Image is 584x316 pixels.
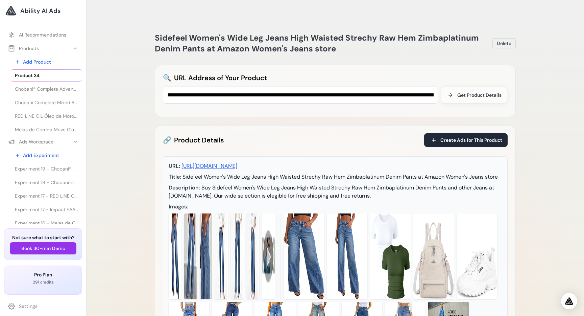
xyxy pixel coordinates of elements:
h2: Product Details [163,135,224,145]
div: Open Intercom Messenger [561,293,577,309]
span: Buy Sidefeel Women's Wide Leg Jeans High Waisted Strechy Raw Hem Zimbaplatinum Denim Pants and ot... [169,184,494,199]
a: Chobani® Complete Advanced Protein Greek Yogurt Drink - Sabor [11,83,82,95]
span: Product 34 [15,72,40,79]
a: Add Product [11,56,82,68]
p: 291 credits [10,279,76,285]
span: Description: [169,184,200,191]
span: Delete [497,40,511,47]
button: Create Ads for This Product [424,133,508,147]
img: Parsed image [169,213,181,299]
div: Products [8,45,39,52]
span: Meias de Corrida Move Club da MP (1 un.) - Laranja | MYPROTEIN™ [15,126,78,133]
button: Delete [492,38,516,48]
span: Experiment 17 - Impact EAA Tablets | MYPROTEIN™ [15,206,78,213]
span: 🔍 [163,73,171,83]
img: Parsed image [184,213,197,299]
span: Chobani Complete Mixed Berry Vanilla Protein Greek Yogurt Drink - 10 [15,99,78,106]
span: Sidefeel Women's Wide Leg Jeans High Waisted Strechy Raw Hem Zimbaplatinum Denim Pants at Amazon ... [182,173,498,180]
span: 🔗 [163,135,171,145]
img: Parsed image [284,213,324,299]
span: Experiment 17 - RED LINE OIL Óleo de Motor 5W30 API SN+ PROFESSIONAL-SERIES - 0,946... [15,193,78,199]
img: Parsed image [246,213,259,299]
img: Parsed image [327,213,367,299]
a: Experiment 17 - Impact EAA Tablets | MYPROTEIN™ [11,203,82,216]
a: Experiment 18 - Chobani Complete Mixed Berry Vanilla Protein Greek Yogurt Drink - 10 [11,176,82,188]
a: Product 34 [11,69,82,82]
a: Add Experiment [11,149,82,161]
span: RED LINE OIL Óleo de Motor 5W30 API SN+ PROFESSIONAL-SERIES - 0,946... [15,113,78,119]
img: Parsed image [262,213,275,299]
div: Ads Workspace [8,138,53,145]
a: Settings [4,300,82,312]
button: Book 30-min Demo [10,242,76,254]
button: Products [4,42,82,54]
h2: URL Address of Your Product [163,73,508,83]
span: Get Product Details [457,92,502,98]
a: Meias de Corrida Move Club da MP (1 un.) - Laranja | MYPROTEIN™ [11,123,82,136]
span: Experiment 19 - Chobani® Complete Advanced Protein Greek Yogurt Drink - Sabor [15,165,78,172]
span: Ability AI Ads [20,6,60,16]
img: Parsed image [457,213,497,299]
h3: Pro Plan [10,271,76,278]
span: URL: [169,162,180,170]
h3: Not sure what to start with? [10,234,76,241]
a: Experiment 17 - RED LINE OIL Óleo de Motor 5W30 API SN+ PROFESSIONAL-SERIES - 0,946... [11,190,82,202]
span: Title: [169,173,181,180]
button: Ads Workspace [4,136,82,148]
span: Experiment 18 - Chobani Complete Mixed Berry Vanilla Protein Greek Yogurt Drink - 10 [15,179,78,186]
span: Create Ads for This Product [440,137,502,143]
a: AI Recommendations [4,29,82,41]
img: Parsed image [215,213,228,299]
span: Images: [169,203,188,210]
span: Experiment 16 - Meias de Corrida Move Club da MP (1 un.) - Laranja | MYPROTEIN™ [15,220,78,226]
a: Experiment 16 - Meias de Corrida Move Club da MP (1 un.) - Laranja | MYPROTEIN™ [11,217,82,229]
a: RED LINE OIL Óleo de Motor 5W30 API SN+ PROFESSIONAL-SERIES - 0,946... [11,110,82,122]
img: Parsed image [200,213,213,299]
button: Get Product Details [441,87,507,104]
a: [URL][DOMAIN_NAME] [181,162,237,170]
img: Parsed image [370,213,411,299]
img: Parsed image [413,213,454,299]
span: Chobani® Complete Advanced Protein Greek Yogurt Drink - Sabor [15,86,78,92]
a: Chobani Complete Mixed Berry Vanilla Protein Greek Yogurt Drink - 10 [11,96,82,109]
span: Sidefeel Women's Wide Leg Jeans High Waisted Strechy Raw Hem Zimbaplatinum Denim Pants at Amazon ... [155,32,479,54]
a: Experiment 19 - Chobani® Complete Advanced Protein Greek Yogurt Drink - Sabor [11,163,82,175]
img: Parsed image [231,213,244,299]
a: Ability AI Ads [5,5,81,16]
